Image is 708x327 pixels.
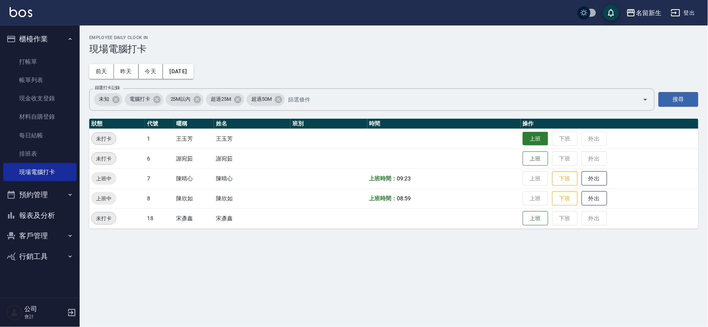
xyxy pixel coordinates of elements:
h5: 公司 [24,305,65,313]
span: 08:59 [397,195,411,202]
b: 上班時間： [369,175,397,182]
label: 篩選打卡記錄 [95,85,120,91]
button: 客戶管理 [3,225,76,246]
td: 王玉芳 [174,129,214,149]
div: 超過50M [247,93,285,106]
a: 每日結帳 [3,126,76,145]
button: 行銷工具 [3,246,76,267]
div: 電腦打卡 [125,93,163,106]
button: [DATE] [163,64,193,79]
a: 現金收支登錄 [3,89,76,108]
button: 上班 [523,132,548,146]
td: 宋彥鑫 [214,208,290,228]
h2: Employee Daily Clock In [89,35,698,40]
a: 打帳單 [3,53,76,71]
td: 陳欣如 [174,188,214,208]
button: 櫃檯作業 [3,29,76,49]
span: 電腦打卡 [125,95,155,103]
td: 謝宛茹 [174,149,214,168]
td: 陳晴心 [174,168,214,188]
b: 上班時間： [369,195,397,202]
a: 排班表 [3,145,76,163]
button: 名留新生 [623,5,665,21]
div: 未知 [94,93,122,106]
td: 謝宛茹 [214,149,290,168]
td: 王玉芳 [214,129,290,149]
button: save [603,5,619,21]
span: 未打卡 [92,135,116,143]
th: 班別 [290,119,367,129]
span: 09:23 [397,175,411,182]
input: 篩選條件 [286,92,629,106]
p: 會計 [24,313,65,320]
span: 超過25M [206,95,236,103]
div: 超過25M [206,93,244,106]
button: 外出 [582,171,607,186]
th: 操作 [521,119,698,129]
a: 帳單列表 [3,71,76,89]
button: 下班 [552,171,578,186]
a: 材料自購登錄 [3,108,76,126]
span: 超過50M [247,95,277,103]
span: 未知 [94,95,114,103]
span: 上班中 [91,194,116,203]
span: 未打卡 [92,214,116,223]
button: 前天 [89,64,114,79]
td: 陳欣如 [214,188,290,208]
button: 報表及分析 [3,205,76,226]
th: 姓名 [214,119,290,129]
button: 今天 [139,64,163,79]
button: 登出 [668,6,698,20]
button: 預約管理 [3,184,76,205]
div: 25M以內 [166,93,204,106]
span: 25M以內 [166,95,196,103]
td: 7 [145,168,174,188]
button: Open [639,93,652,106]
button: 上班 [523,151,548,166]
td: 陳晴心 [214,168,290,188]
td: 宋彥鑫 [174,208,214,228]
button: 外出 [582,191,607,206]
th: 暱稱 [174,119,214,129]
th: 代號 [145,119,174,129]
td: 1 [145,129,174,149]
button: 昨天 [114,64,139,79]
a: 現場電腦打卡 [3,163,76,181]
img: Person [6,305,22,321]
td: 6 [145,149,174,168]
th: 時間 [367,119,521,129]
td: 8 [145,188,174,208]
div: 名留新生 [636,8,661,18]
span: 上班中 [91,174,116,183]
button: 下班 [552,191,578,206]
button: 搜尋 [659,92,698,107]
button: 上班 [523,211,548,226]
img: Logo [10,7,32,17]
th: 狀態 [89,119,145,129]
h3: 現場電腦打卡 [89,43,698,55]
td: 18 [145,208,174,228]
span: 未打卡 [92,155,116,163]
